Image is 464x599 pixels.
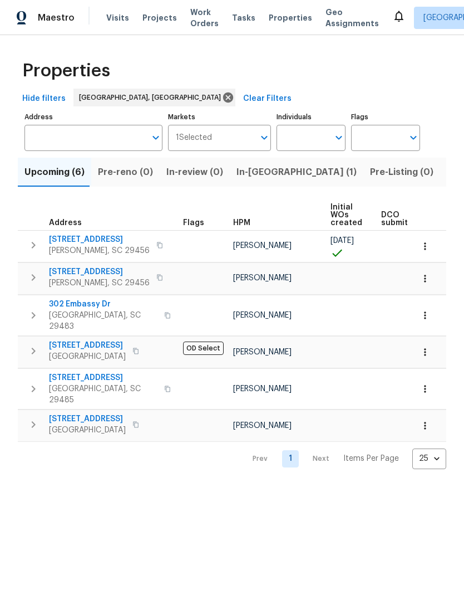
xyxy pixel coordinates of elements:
[142,12,177,23] span: Projects
[49,219,82,227] span: Address
[49,372,157,383] span: [STREET_ADDRESS]
[49,351,126,362] span: [GEOGRAPHIC_DATA]
[106,12,129,23] span: Visits
[49,425,126,436] span: [GEOGRAPHIC_DATA]
[168,114,272,120] label: Markets
[79,92,225,103] span: [GEOGRAPHIC_DATA], [GEOGRAPHIC_DATA]
[325,7,379,29] span: Geo Assignments
[232,14,255,22] span: Tasks
[233,385,292,393] span: [PERSON_NAME]
[49,245,150,256] span: [PERSON_NAME], SC 29456
[236,164,357,180] span: In-[GEOGRAPHIC_DATA] (1)
[49,413,126,425] span: [STREET_ADDRESS]
[49,310,157,332] span: [GEOGRAPHIC_DATA], SC 29483
[243,92,292,106] span: Clear Filters
[183,342,224,355] span: OD Select
[233,422,292,430] span: [PERSON_NAME]
[148,130,164,145] button: Open
[22,92,66,106] span: Hide filters
[233,242,292,250] span: [PERSON_NAME]
[73,89,235,106] div: [GEOGRAPHIC_DATA], [GEOGRAPHIC_DATA]
[330,237,354,245] span: [DATE]
[183,219,204,227] span: Flags
[331,130,347,145] button: Open
[166,164,223,180] span: In-review (0)
[22,65,110,76] span: Properties
[256,130,272,145] button: Open
[176,133,212,143] span: 1 Selected
[49,266,150,277] span: [STREET_ADDRESS]
[233,311,292,319] span: [PERSON_NAME]
[49,340,126,351] span: [STREET_ADDRESS]
[24,164,85,180] span: Upcoming (6)
[98,164,153,180] span: Pre-reno (0)
[233,219,250,227] span: HPM
[242,449,446,469] nav: Pagination Navigation
[38,12,75,23] span: Maestro
[24,114,162,120] label: Address
[351,114,420,120] label: Flags
[330,203,362,227] span: Initial WOs created
[233,348,292,356] span: [PERSON_NAME]
[269,12,312,23] span: Properties
[282,450,299,467] a: Goto page 1
[277,114,345,120] label: Individuals
[233,274,292,282] span: [PERSON_NAME]
[49,383,157,406] span: [GEOGRAPHIC_DATA], SC 29485
[381,211,421,227] span: DCO submitted
[343,453,399,464] p: Items Per Page
[49,277,150,289] span: [PERSON_NAME], SC 29456
[49,299,157,310] span: 302 Embassy Dr
[370,164,433,180] span: Pre-Listing (0)
[406,130,421,145] button: Open
[412,444,446,473] div: 25
[49,234,150,245] span: [STREET_ADDRESS]
[190,7,219,29] span: Work Orders
[239,89,296,109] button: Clear Filters
[18,89,70,109] button: Hide filters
